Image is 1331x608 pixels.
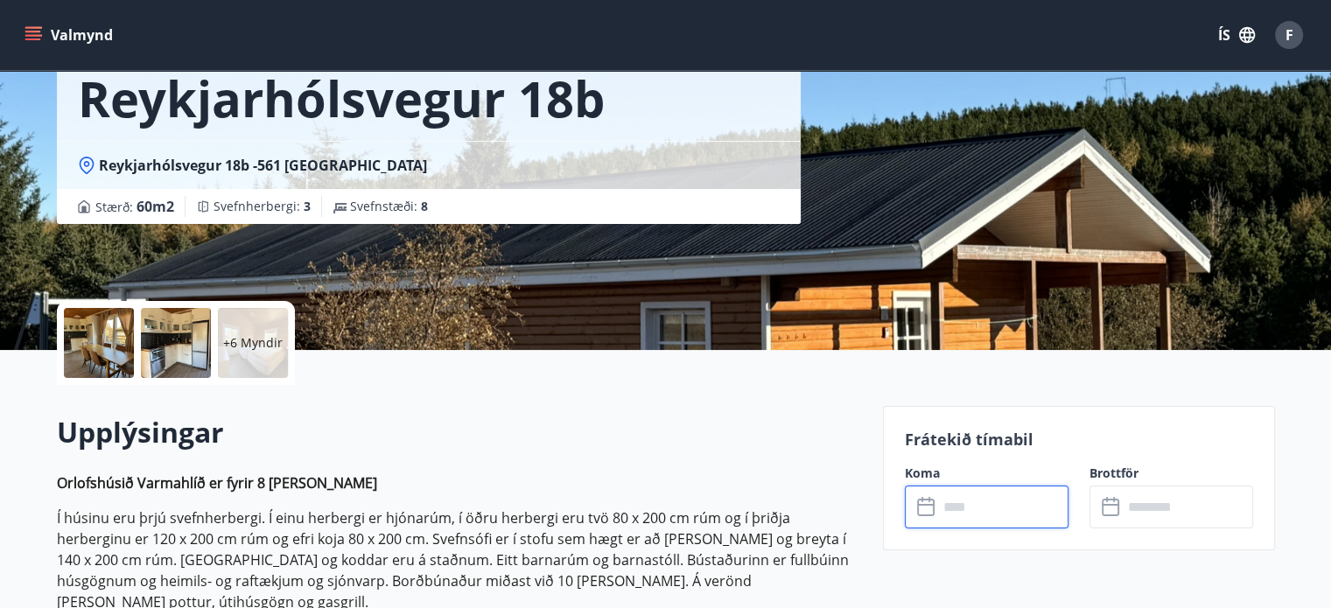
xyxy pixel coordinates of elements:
[350,198,428,215] span: Svefnstæði :
[1089,465,1253,482] label: Brottför
[95,196,174,217] span: Stærð :
[1268,14,1310,56] button: F
[421,198,428,214] span: 8
[137,197,174,216] span: 60 m2
[214,198,311,215] span: Svefnherbergi :
[905,465,1068,482] label: Koma
[905,428,1253,451] p: Frátekið tímabil
[57,473,377,493] strong: Orlofshúsið Varmahlíð er fyrir 8 [PERSON_NAME]
[21,19,120,51] button: menu
[1208,19,1264,51] button: ÍS
[223,334,283,352] p: +6 Myndir
[1285,25,1293,45] span: F
[57,413,862,451] h2: Upplýsingar
[304,198,311,214] span: 3
[99,156,427,175] span: Reykjarhólsvegur 18b -561 [GEOGRAPHIC_DATA]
